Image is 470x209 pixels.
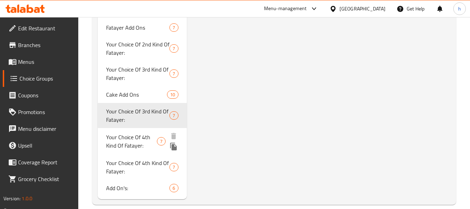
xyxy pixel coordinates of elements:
[18,141,73,150] span: Upsell
[168,141,179,152] button: duplicate
[3,53,79,70] a: Menus
[167,91,178,98] span: 10
[170,164,178,171] span: 7
[170,24,178,31] span: 7
[106,184,169,192] span: Add On's:
[3,137,79,154] a: Upsell
[106,40,169,57] span: Your Choice Of 2nd Kind Of Fatayer:
[169,184,178,192] div: Choices
[18,175,73,183] span: Grocery Checklist
[106,65,169,82] span: Your Choice Of 3rd Kind Of Fatayer:
[18,41,73,49] span: Branches
[3,194,21,203] span: Version:
[3,171,79,187] a: Grocery Checklist
[3,120,79,137] a: Menu disclaimer
[3,87,79,104] a: Coupons
[98,19,186,36] div: Fatayer Add Ons7
[18,125,73,133] span: Menu disclaimer
[106,23,169,32] span: Fatayer Add Ons
[169,69,178,78] div: Choices
[98,128,186,155] div: Your Choice Of 4th Kind Of Fatayer:7deleteduplicate
[18,58,73,66] span: Menus
[3,154,79,171] a: Coverage Report
[169,23,178,32] div: Choices
[170,70,178,77] span: 7
[168,131,179,141] button: delete
[98,86,186,103] div: Cake Add Ons10
[340,5,385,13] div: [GEOGRAPHIC_DATA]
[170,185,178,192] span: 6
[106,90,167,99] span: Cake Add Ons
[3,104,79,120] a: Promotions
[19,74,73,83] span: Choice Groups
[18,24,73,32] span: Edit Restaurant
[3,70,79,87] a: Choice Groups
[157,138,165,145] span: 7
[18,108,73,116] span: Promotions
[106,159,169,176] span: Your Choice Of 4th Kind Of Fatayer:
[98,103,186,128] div: Your Choice Of 3rd Kind Of Fatayer:7
[458,5,461,13] span: h
[106,107,169,124] span: Your Choice Of 3rd Kind Of Fatayer:
[98,155,186,180] div: Your Choice Of 4th Kind Of Fatayer:7
[3,37,79,53] a: Branches
[264,5,307,13] div: Menu-management
[169,111,178,120] div: Choices
[98,61,186,86] div: Your Choice Of 3rd Kind Of Fatayer:7
[18,158,73,166] span: Coverage Report
[106,133,157,150] span: Your Choice Of 4th Kind Of Fatayer:
[170,45,178,52] span: 7
[98,36,186,61] div: Your Choice Of 2nd Kind Of Fatayer:7
[18,91,73,99] span: Coupons
[170,112,178,119] span: 7
[22,194,32,203] span: 1.0.0
[3,20,79,37] a: Edit Restaurant
[157,137,166,145] div: Choices
[98,180,186,196] div: Add On's:6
